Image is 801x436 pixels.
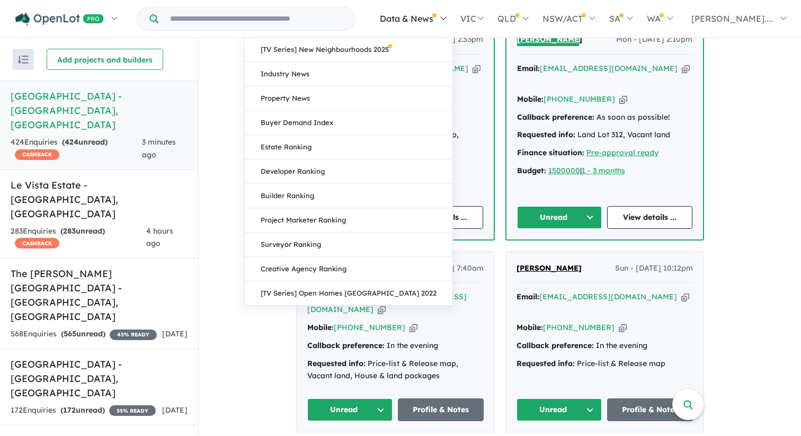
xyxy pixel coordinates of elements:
[307,341,385,350] strong: Callback preference:
[615,262,693,275] span: Sun - [DATE] 10:12pm
[378,304,386,315] button: Copy
[110,330,157,340] span: 45 % READY
[15,238,59,248] span: CASHBACK
[607,206,692,229] a: View details ...
[245,257,452,281] a: Creative Agency Ranking
[142,137,176,159] span: 3 minutes ago
[18,56,29,64] img: sort.svg
[11,225,146,251] div: 283 Enquir ies
[544,94,615,104] a: [PHONE_NUMBER]
[517,166,546,175] strong: Budget:
[60,226,105,236] strong: ( unread)
[517,165,692,177] div: |
[245,159,452,184] a: Developer Ranking
[517,33,582,46] a: [PERSON_NAME]
[517,292,539,301] strong: Email:
[517,34,582,44] span: [PERSON_NAME]
[517,398,602,421] button: Unread
[517,358,693,370] div: Price-list & Release map
[11,328,157,341] div: 568 Enquir ies
[60,405,105,415] strong: ( unread)
[334,323,405,332] a: [PHONE_NUMBER]
[331,64,468,73] a: [EMAIL_ADDRESS][DOMAIN_NAME]
[517,148,584,157] strong: Finance situation:
[61,329,105,339] strong: ( unread)
[15,13,104,26] img: Openlot PRO Logo White
[307,359,366,368] strong: Requested info:
[161,7,353,30] input: Try estate name, suburb, builder or developer
[64,329,76,339] span: 565
[517,341,594,350] strong: Callback preference:
[109,405,156,416] span: 35 % READY
[245,233,452,257] a: Surveyor Ranking
[245,62,452,86] a: Industry News
[517,263,582,273] span: [PERSON_NAME]
[11,404,156,417] div: 172 Enquir ies
[681,291,689,302] button: Copy
[47,49,163,70] button: Add projects and builders
[517,111,692,124] div: As soon as possible!
[63,405,76,415] span: 172
[517,64,540,73] strong: Email:
[607,398,693,421] a: Profile & Notes
[245,208,452,233] a: Project Marketer Ranking
[11,266,188,324] h5: The [PERSON_NAME][GEOGRAPHIC_DATA] - [GEOGRAPHIC_DATA] , [GEOGRAPHIC_DATA]
[307,323,334,332] strong: Mobile:
[517,340,693,352] div: In the evening
[307,340,484,352] div: In the evening
[245,38,452,62] a: [TV Series] New Neighbourhoods 2025
[619,94,627,105] button: Copy
[517,359,575,368] strong: Requested info:
[539,292,677,301] a: [EMAIL_ADDRESS][DOMAIN_NAME]
[682,63,690,74] button: Copy
[410,322,417,333] button: Copy
[162,329,188,339] span: [DATE]
[245,111,452,135] a: Buyer Demand Index
[11,178,188,221] h5: Le Vista Estate - [GEOGRAPHIC_DATA] , [GEOGRAPHIC_DATA]
[245,281,452,305] a: [TV Series] Open Homes [GEOGRAPHIC_DATA] 2022
[616,33,692,46] span: Mon - [DATE] 2:10pm
[245,135,452,159] a: Estate Ranking
[548,166,580,175] a: 1500000
[398,398,484,421] a: Profile & Notes
[11,89,188,132] h5: [GEOGRAPHIC_DATA] - [GEOGRAPHIC_DATA] , [GEOGRAPHIC_DATA]
[307,398,393,421] button: Unread
[11,136,142,162] div: 424 Enquir ies
[245,86,452,111] a: Property News
[15,149,59,160] span: CASHBACK
[691,13,773,24] span: [PERSON_NAME]....
[543,323,615,332] a: [PHONE_NUMBER]
[517,130,575,139] strong: Requested info:
[582,166,625,175] a: 1 - 3 months
[245,184,452,208] a: Builder Ranking
[517,262,582,275] a: [PERSON_NAME]
[62,137,108,147] strong: ( unread)
[65,137,78,147] span: 424
[162,405,188,415] span: [DATE]
[517,323,543,332] strong: Mobile:
[517,94,544,104] strong: Mobile:
[619,322,627,333] button: Copy
[540,64,678,73] a: [EMAIL_ADDRESS][DOMAIN_NAME]
[11,357,188,400] h5: [GEOGRAPHIC_DATA] - [GEOGRAPHIC_DATA] , [GEOGRAPHIC_DATA]
[517,206,602,229] button: Unread
[63,226,76,236] span: 283
[307,358,484,383] div: Price-list & Release map, Vacant land, House & land packages
[473,63,480,74] button: Copy
[517,129,692,141] div: Land Lot 312, Vacant land
[586,148,658,157] a: Pre-approval ready
[517,112,594,122] strong: Callback preference:
[146,226,173,248] span: 4 hours ago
